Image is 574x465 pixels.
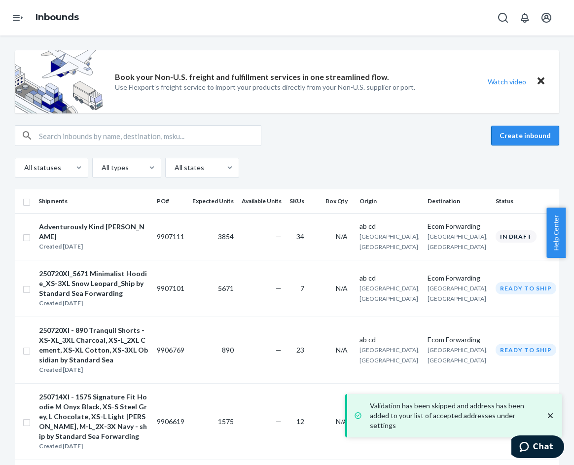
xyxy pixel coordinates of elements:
input: Search inbounds by name, destination, msku... [39,126,261,145]
td: 9907101 [153,260,188,317]
svg: close toast [545,411,555,421]
div: Created [DATE] [39,242,148,251]
div: Ecom Forwarding [428,273,488,283]
div: In draft [496,230,537,243]
div: Created [DATE] [39,441,148,451]
th: Expected Units [188,189,238,213]
span: N/A [336,417,348,426]
th: SKUs [286,189,312,213]
td: 9907111 [153,213,188,260]
button: Open Navigation [8,8,28,28]
input: All states [174,163,175,173]
button: Open account menu [537,8,556,28]
span: — [276,284,282,292]
span: [GEOGRAPHIC_DATA], [GEOGRAPHIC_DATA] [428,346,488,364]
a: Inbounds [36,12,79,23]
button: Close [535,74,547,89]
span: 3854 [218,232,234,241]
span: 5671 [218,284,234,292]
div: Ecom Forwarding [428,335,488,345]
div: 250720XI_5671 Minimalist Hoodie_XS-3XL Snow Leopard_Ship by Standard Sea Forwarding [39,269,148,298]
div: Adventurously Kind [PERSON_NAME] [39,222,148,242]
th: PO# [153,189,188,213]
button: Create inbound [491,126,559,145]
input: All types [101,163,102,173]
span: N/A [336,284,348,292]
p: Book your Non-U.S. freight and fulfillment services in one streamlined flow. [115,72,389,83]
span: [GEOGRAPHIC_DATA], [GEOGRAPHIC_DATA] [428,233,488,250]
span: N/A [336,232,348,241]
span: 34 [296,232,304,241]
iframe: Opens a widget where you can chat to one of our agents [511,435,564,460]
span: 23 [296,346,304,354]
div: 250714XI - 1575 Signature Fit Hoodie M Onyx Black, XS-S Steel Grey, L Chocolate, XS-L Light [PERS... [39,392,148,441]
span: 7 [300,284,304,292]
button: Help Center [546,208,566,258]
span: 890 [222,346,234,354]
span: [GEOGRAPHIC_DATA], [GEOGRAPHIC_DATA] [359,346,420,364]
div: ab cd [359,335,420,345]
span: 1575 [218,417,234,426]
th: Origin [356,189,424,213]
div: 250720XI - 890 Tranquil Shorts - XS-XL_3XL Charcoal, XS-L_2XL Cement, XS-XL Cotton, XS-3XL Obsidi... [39,325,148,365]
div: Created [DATE] [39,365,148,375]
div: Ready to ship [496,282,556,294]
span: [GEOGRAPHIC_DATA], [GEOGRAPHIC_DATA] [359,285,420,302]
div: ab cd [359,221,420,231]
span: — [276,417,282,426]
p: Use Flexport’s freight service to import your products directly from your Non-U.S. supplier or port. [115,82,415,92]
td: 9906619 [153,383,188,460]
th: Available Units [238,189,286,213]
span: — [276,232,282,241]
span: — [276,346,282,354]
span: N/A [336,346,348,354]
button: Open notifications [515,8,535,28]
span: 12 [296,417,304,426]
div: Created [DATE] [39,298,148,308]
th: Shipments [35,189,153,213]
span: [GEOGRAPHIC_DATA], [GEOGRAPHIC_DATA] [428,285,488,302]
button: Watch video [481,74,533,89]
div: ab cd [359,273,420,283]
div: Ecom Forwarding [428,221,488,231]
th: Box Qty [312,189,356,213]
td: 9906769 [153,317,188,383]
ol: breadcrumbs [28,3,87,32]
th: Destination [424,189,492,213]
div: Ready to ship [496,344,556,356]
p: Validation has been skipped and address has been added to your list of accepted addresses under s... [370,401,536,430]
th: Status [492,189,564,213]
button: Open Search Box [493,8,513,28]
input: All statuses [23,163,24,173]
span: [GEOGRAPHIC_DATA], [GEOGRAPHIC_DATA] [359,233,420,250]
